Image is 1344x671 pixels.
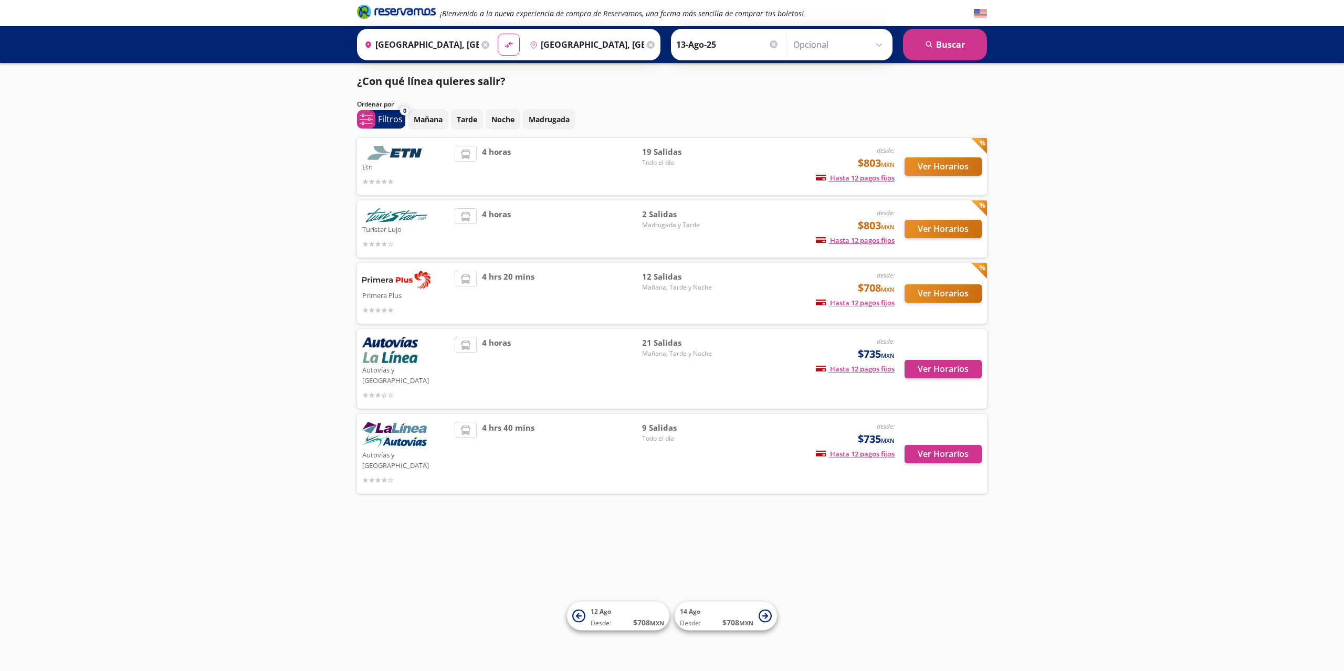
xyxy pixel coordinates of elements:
[793,31,887,58] input: Opcional
[529,114,570,125] p: Madrugada
[881,352,895,359] small: MXN
[905,284,982,303] button: Ver Horarios
[362,160,449,173] p: Etn
[816,173,895,183] span: Hasta 12 pagos fijos
[816,364,895,374] span: Hasta 12 pagos fijos
[858,155,895,171] span: $803
[680,619,700,628] span: Desde:
[680,607,700,616] span: 14 Ago
[881,436,895,444] small: MXN
[440,8,804,18] em: ¡Bienvenido a la nueva experiencia de compra de Reservamos, una forma más sencilla de comprar tus...
[482,337,511,401] span: 4 horas
[591,607,611,616] span: 12 Ago
[362,448,449,471] p: Autovías y [GEOGRAPHIC_DATA]
[877,146,895,155] em: desde:
[877,337,895,346] em: desde:
[881,161,895,168] small: MXN
[633,617,664,628] span: $ 708
[362,146,430,160] img: Etn
[642,146,716,158] span: 19 Salidas
[642,158,716,167] span: Todo el día
[378,113,403,125] p: Filtros
[642,434,716,443] span: Todo el día
[722,617,753,628] span: $ 708
[482,208,511,250] span: 4 horas
[457,114,477,125] p: Tarde
[642,220,716,230] span: Madrugada y Tarde
[858,280,895,296] span: $708
[357,110,405,129] button: 0Filtros
[403,106,406,115] span: 0
[362,208,430,222] img: Turistar Lujo
[482,422,534,486] span: 4 hrs 40 mins
[877,422,895,431] em: desde:
[362,337,418,363] img: Autovías y La Línea
[905,360,982,378] button: Ver Horarios
[642,337,716,349] span: 21 Salidas
[816,236,895,245] span: Hasta 12 pagos fijos
[408,109,448,130] button: Mañana
[357,73,506,89] p: ¿Con qué línea quieres salir?
[362,222,449,235] p: Turistar Lujo
[650,619,664,627] small: MXN
[486,109,520,130] button: Noche
[739,619,753,627] small: MXN
[523,109,575,130] button: Madrugada
[357,4,436,23] a: Brand Logo
[905,157,982,176] button: Ver Horarios
[642,349,716,358] span: Mañana, Tarde y Noche
[675,602,777,631] button: 14 AgoDesde:$708MXN
[362,289,449,301] p: Primera Plus
[482,271,534,316] span: 4 hrs 20 mins
[591,619,611,628] span: Desde:
[451,109,483,130] button: Tarde
[357,100,394,109] p: Ordenar por
[858,346,895,362] span: $735
[877,271,895,280] em: desde:
[491,114,514,125] p: Noche
[905,445,982,463] button: Ver Horarios
[362,271,430,289] img: Primera Plus
[858,431,895,447] span: $735
[903,29,987,60] button: Buscar
[816,298,895,307] span: Hasta 12 pagos fijos
[414,114,443,125] p: Mañana
[974,7,987,20] button: English
[881,223,895,231] small: MXN
[642,208,716,220] span: 2 Salidas
[858,218,895,233] span: $803
[642,422,716,434] span: 9 Salidas
[357,4,436,19] i: Brand Logo
[905,220,982,238] button: Ver Horarios
[881,285,895,293] small: MXN
[360,31,479,58] input: Buscar Origen
[642,271,716,283] span: 12 Salidas
[642,283,716,292] span: Mañana, Tarde y Noche
[362,422,427,448] img: Autovías y La Línea
[877,208,895,217] em: desde:
[816,449,895,459] span: Hasta 12 pagos fijos
[482,146,511,187] span: 4 horas
[362,363,449,386] p: Autovías y [GEOGRAPHIC_DATA]
[676,31,779,58] input: Elegir Fecha
[526,31,644,58] input: Buscar Destino
[567,602,669,631] button: 12 AgoDesde:$708MXN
